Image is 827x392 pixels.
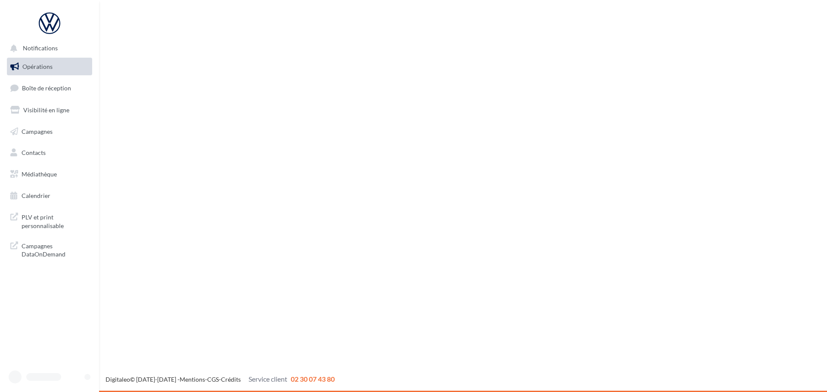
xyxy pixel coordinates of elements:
[23,45,58,52] span: Notifications
[5,208,94,233] a: PLV et print personnalisable
[5,165,94,183] a: Médiathèque
[22,127,53,135] span: Campagnes
[5,144,94,162] a: Contacts
[22,192,50,199] span: Calendrier
[180,376,205,383] a: Mentions
[5,101,94,119] a: Visibilité en ligne
[22,149,46,156] span: Contacts
[291,375,335,383] span: 02 30 07 43 80
[249,375,287,383] span: Service client
[5,237,94,262] a: Campagnes DataOnDemand
[5,79,94,97] a: Boîte de réception
[207,376,219,383] a: CGS
[106,376,335,383] span: © [DATE]-[DATE] - - -
[5,58,94,76] a: Opérations
[22,63,53,70] span: Opérations
[221,376,241,383] a: Crédits
[23,106,69,114] span: Visibilité en ligne
[5,123,94,141] a: Campagnes
[22,84,71,92] span: Boîte de réception
[106,376,130,383] a: Digitaleo
[22,211,89,230] span: PLV et print personnalisable
[22,240,89,259] span: Campagnes DataOnDemand
[22,170,57,178] span: Médiathèque
[5,187,94,205] a: Calendrier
